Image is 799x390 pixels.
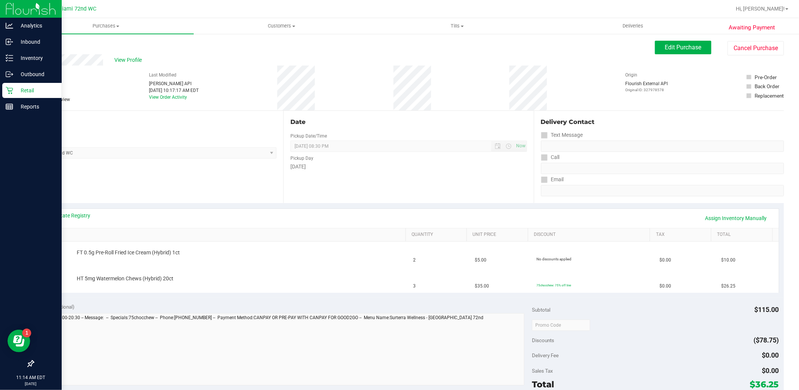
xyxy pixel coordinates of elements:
a: Customers [194,18,369,34]
a: Total [717,232,769,238]
span: ($78.75) [754,336,779,344]
span: Miami 72nd WC [57,6,96,12]
span: $0.00 [660,283,671,290]
div: [PERSON_NAME] API [149,80,199,87]
span: $0.00 [762,351,779,359]
a: Purchases [18,18,194,34]
inline-svg: Reports [6,103,13,110]
span: Discounts [532,333,554,347]
span: Purchases [18,23,194,29]
input: Format: (999) 999-9999 [541,163,784,174]
div: Location [33,118,276,127]
span: $10.00 [722,257,736,264]
a: Deliveries [545,18,721,34]
label: Pickup Day [290,155,313,162]
a: Unit Price [472,232,525,238]
span: $5.00 [475,257,486,264]
a: Assign Inventory Manually [700,212,772,225]
p: Inventory [13,54,58,63]
span: HT 5mg Watermelon Chews (Hybrid) 20ct [77,275,173,282]
span: 75chocchew: 75% off line [536,283,571,287]
div: Date [290,118,527,127]
p: Analytics [13,21,58,30]
inline-svg: Outbound [6,70,13,78]
div: [DATE] 10:17:17 AM EDT [149,87,199,94]
a: Tax [656,232,708,238]
p: 11:14 AM EDT [3,374,58,381]
div: Delivery Contact [541,118,784,127]
inline-svg: Inventory [6,54,13,62]
span: View Profile [114,56,144,64]
span: 2 [413,257,416,264]
span: $26.25 [722,283,736,290]
a: View Order Activity [149,95,187,100]
p: [DATE] [3,381,58,387]
span: Awaiting Payment [729,23,775,32]
a: Tills [369,18,545,34]
a: Discount [534,232,647,238]
inline-svg: Retail [6,87,13,94]
div: Back Order [755,83,780,90]
button: Cancel Purchase [728,41,784,55]
span: $36.25 [750,379,779,390]
button: Edit Purchase [655,41,711,54]
span: Tills [370,23,545,29]
input: Promo Code [532,320,590,331]
span: Hi, [PERSON_NAME]! [736,6,785,12]
span: $115.00 [755,306,779,314]
label: Email [541,174,564,185]
p: Reports [13,102,58,111]
a: SKU [44,232,403,238]
label: Origin [626,72,638,78]
span: Subtotal [532,307,550,313]
span: $0.00 [660,257,671,264]
span: $35.00 [475,283,489,290]
div: [DATE] [290,163,527,171]
span: $0.00 [762,367,779,375]
span: Edit Purchase [665,44,702,51]
div: Replacement [755,92,784,99]
iframe: Resource center unread badge [22,329,31,338]
label: Pickup Date/Time [290,133,327,139]
span: Total [532,379,554,390]
div: Flourish External API [626,80,668,93]
label: Call [541,152,560,163]
input: Format: (999) 999-9999 [541,141,784,152]
span: No discounts applied [536,257,571,261]
span: Customers [194,23,369,29]
p: Original ID: 327978578 [626,87,668,93]
inline-svg: Analytics [6,22,13,29]
label: Last Modified [149,72,177,78]
span: Deliveries [612,23,653,29]
p: Retail [13,86,58,95]
p: Outbound [13,70,58,79]
iframe: Resource center [8,330,30,352]
p: Inbound [13,37,58,46]
label: Text Message [541,130,583,141]
a: Quantity [412,232,464,238]
span: 3 [413,283,416,290]
a: View State Registry [46,212,91,219]
span: Sales Tax [532,368,553,374]
span: Delivery Fee [532,352,559,358]
div: Pre-Order [755,73,777,81]
inline-svg: Inbound [6,38,13,46]
span: FT 0.5g Pre-Roll Fried Ice Cream (Hybrid) 1ct [77,249,180,256]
